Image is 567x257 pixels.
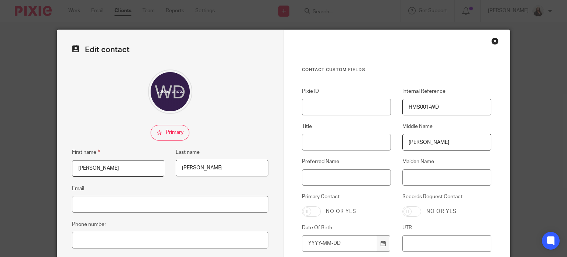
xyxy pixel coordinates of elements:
[72,185,84,192] label: Email
[402,158,491,165] label: Maiden Name
[72,45,268,55] h2: Edit contact
[491,37,499,45] div: Close this dialog window
[302,224,391,231] label: Date Of Birth
[302,67,491,73] h3: Contact Custom fields
[326,208,356,215] label: No or yes
[302,235,376,252] input: YYYY-MM-DD
[176,149,200,156] label: Last name
[72,148,100,156] label: First name
[302,88,391,95] label: Pixie ID
[72,221,106,228] label: Phone number
[402,224,491,231] label: UTR
[302,123,391,130] label: Title
[402,88,491,95] label: Internal Reference
[402,123,491,130] label: Middle Name
[302,158,391,165] label: Preferred Name
[302,193,391,200] label: Primary Contact
[402,193,491,200] label: Records Request Contact
[426,208,457,215] label: No or yes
